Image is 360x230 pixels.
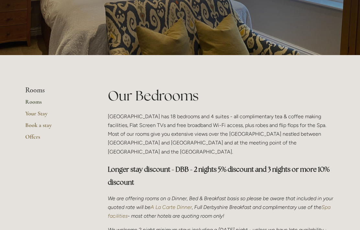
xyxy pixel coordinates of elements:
a: Rooms [25,98,87,110]
em: - most other hotels are quoting room only! [128,213,224,219]
a: Offers [25,133,87,145]
a: Book a stay [25,121,87,133]
em: We are offering rooms on a Dinner, Bed & Breakfast basis so please be aware that included in your... [108,195,334,210]
h1: Our Bedrooms [108,86,335,105]
p: [GEOGRAPHIC_DATA] has 18 bedrooms and 4 suites - all complimentary tea & coffee making facilities... [108,112,335,156]
a: Your Stay [25,110,87,121]
a: A La Carte Dinner [151,204,192,210]
li: Rooms [25,86,87,95]
em: , Full Derbyshire Breakfast and complimentary use of the [192,204,321,210]
strong: Longer stay discount - DBB - 2 nights 5% discount and 3 nights or more 10% discount [108,165,331,187]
